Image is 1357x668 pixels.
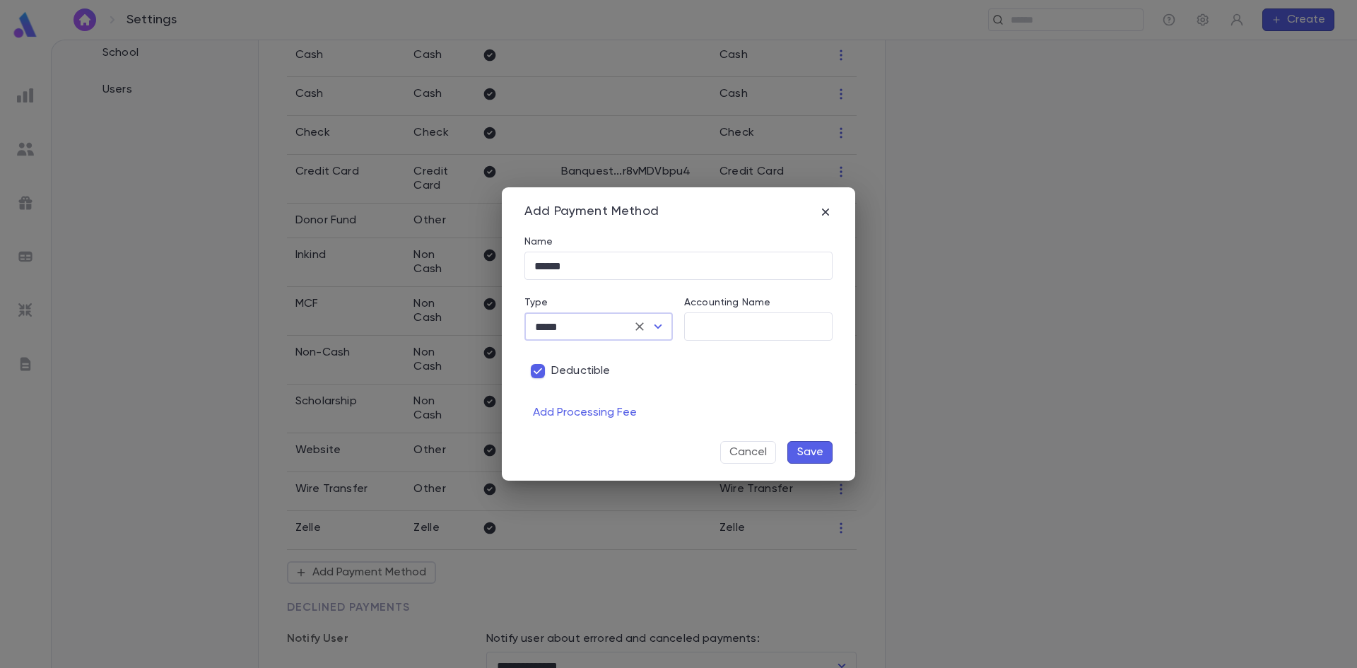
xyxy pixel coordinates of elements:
button: Add Processing Fee [524,402,645,424]
button: Open [648,317,668,336]
label: Accounting Name [684,297,770,308]
span: Deductible [551,364,611,378]
label: Type [524,297,548,308]
label: Name [524,236,553,247]
div: Add Payment Method [524,204,659,220]
button: Save [787,441,833,464]
button: Cancel [720,441,776,464]
button: Clear [630,317,650,336]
